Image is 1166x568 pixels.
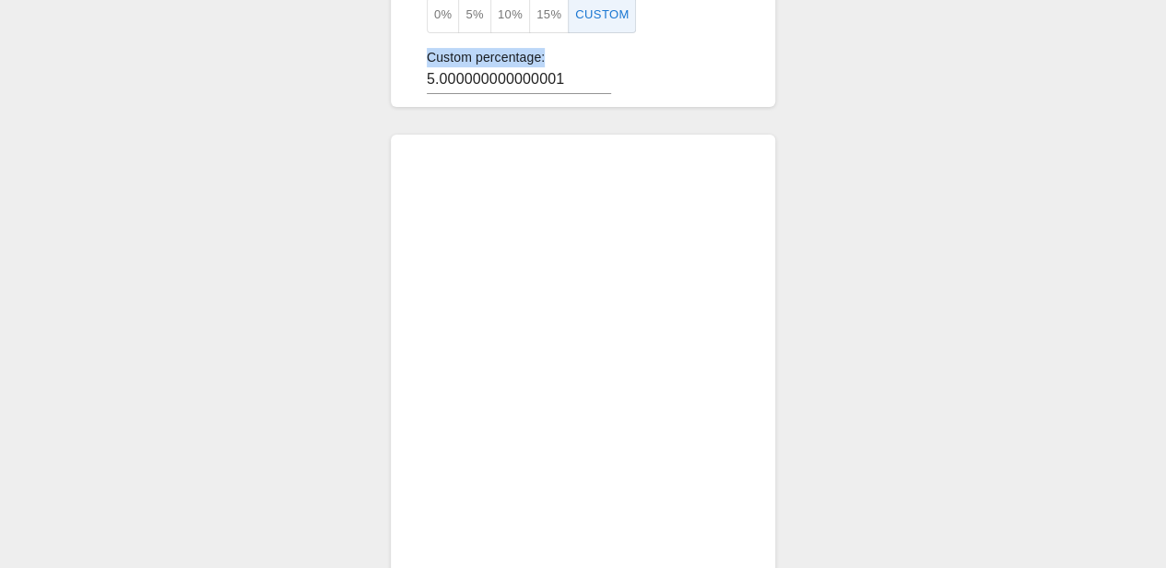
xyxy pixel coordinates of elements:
p: Custom percentage: [427,48,739,67]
